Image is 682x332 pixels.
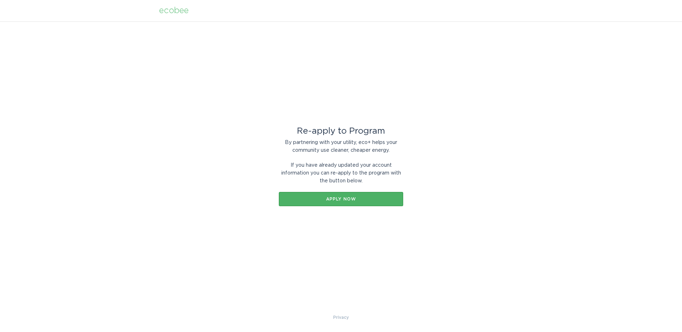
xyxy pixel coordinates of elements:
a: Privacy Policy & Terms of Use [333,314,349,321]
div: Apply now [282,197,400,201]
div: ecobee [159,7,189,15]
div: Re-apply to Program [279,127,403,135]
div: If you have already updated your account information you can re-apply to the program with the but... [279,161,403,185]
div: By partnering with your utility, eco+ helps your community use cleaner, cheaper energy. [279,139,403,154]
button: Apply now [279,192,403,206]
